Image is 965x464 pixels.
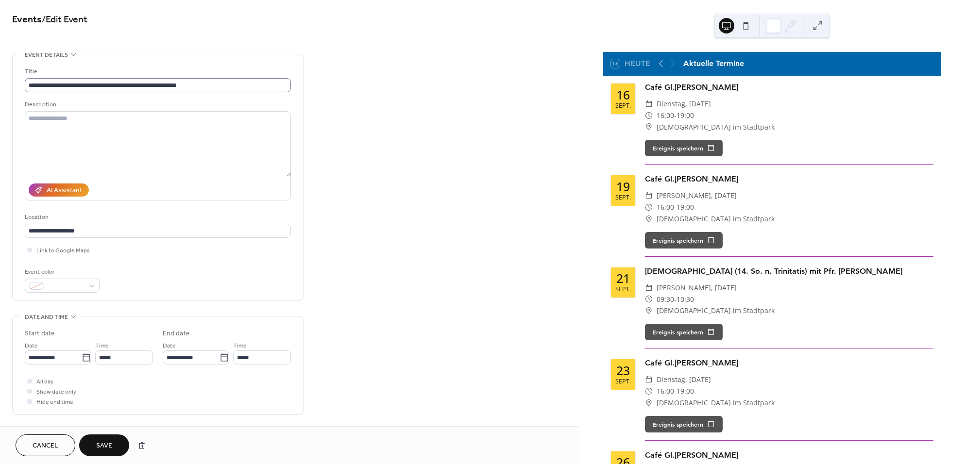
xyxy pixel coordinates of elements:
[645,305,653,316] div: ​
[25,66,289,77] div: Title
[25,329,55,339] div: Start date
[677,294,694,305] span: 10:30
[674,385,677,397] span: -
[677,110,694,121] span: 19:00
[657,190,737,201] span: [PERSON_NAME], [DATE]
[615,195,631,201] div: Sept.
[36,398,73,408] span: Hide end time
[615,379,631,385] div: Sept.
[657,201,674,213] span: 16:00
[657,121,775,133] span: [DEMOGRAPHIC_DATA] im Stadtpark
[674,294,677,305] span: -
[674,201,677,213] span: -
[29,183,89,197] button: AI Assistant
[616,272,630,284] div: 21
[657,385,674,397] span: 16:00
[25,99,289,110] div: Description
[645,324,723,340] button: Ereignis speichern
[79,434,129,456] button: Save
[42,11,87,30] span: / Edit Event
[645,232,723,249] button: Ereignis speichern
[645,121,653,133] div: ​
[616,89,630,101] div: 16
[645,110,653,121] div: ​
[657,110,674,121] span: 16:00
[616,365,630,377] div: 23
[645,397,653,409] div: ​
[95,341,109,351] span: Time
[25,212,289,222] div: Location
[12,11,42,30] a: Events
[163,341,176,351] span: Date
[657,282,737,294] span: [PERSON_NAME], [DATE]
[657,213,775,225] span: [DEMOGRAPHIC_DATA] im Stadtpark
[645,294,653,305] div: ​
[645,265,933,277] div: [DEMOGRAPHIC_DATA] (14. So. n. Trinitatis) mit Pfr. [PERSON_NAME]
[36,246,90,256] span: Link to Google Maps
[163,329,190,339] div: End date
[96,441,112,451] span: Save
[657,305,775,316] span: [DEMOGRAPHIC_DATA] im Stadtpark
[645,190,653,201] div: ​
[645,449,933,461] div: Café Gl.[PERSON_NAME]
[47,186,82,196] div: AI Assistant
[645,173,933,185] div: Café Gl.[PERSON_NAME]
[25,267,98,277] div: Event color
[16,434,75,456] button: Cancel
[677,201,694,213] span: 19:00
[645,82,933,93] div: Café Gl.[PERSON_NAME]
[645,374,653,385] div: ​
[36,377,53,387] span: All day
[33,441,58,451] span: Cancel
[25,50,68,60] span: Event details
[657,98,711,110] span: Dienstag, [DATE]
[683,58,744,69] div: Aktuelle Termine
[645,416,723,432] button: Ereignis speichern
[25,312,68,322] span: Date and time
[645,357,933,369] div: Café Gl.[PERSON_NAME]
[645,98,653,110] div: ​
[677,385,694,397] span: 19:00
[615,286,631,293] div: Sept.
[616,181,630,193] div: 19
[645,282,653,294] div: ​
[657,374,711,385] span: Dienstag, [DATE]
[645,140,723,156] button: Ereignis speichern
[645,213,653,225] div: ​
[657,294,674,305] span: 09:30
[645,201,653,213] div: ​
[25,341,38,351] span: Date
[36,387,76,398] span: Show date only
[674,110,677,121] span: -
[657,397,775,409] span: [DEMOGRAPHIC_DATA] im Stadtpark
[233,341,247,351] span: Time
[615,103,631,109] div: Sept.
[645,385,653,397] div: ​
